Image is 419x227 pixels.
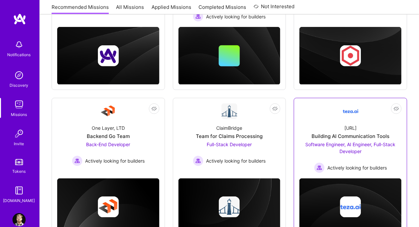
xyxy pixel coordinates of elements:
[52,4,109,14] a: Recommended Missions
[12,168,26,175] div: Tokens
[178,103,281,167] a: Company LogoClaimBridgeTeam for Claims ProcessingFull-Stack Developer Actively looking for builde...
[151,4,191,14] a: Applied Missions
[299,103,402,173] a: Company Logo[URL]Building AI Communication ToolsSoftware Engineer, AI Engineer, Full-Stack Develo...
[193,156,203,166] img: Actively looking for builders
[85,157,145,164] span: Actively looking for builders
[206,157,266,164] span: Actively looking for builders
[11,111,27,118] div: Missions
[343,103,359,119] img: Company Logo
[254,3,295,14] a: Not Interested
[12,127,26,140] img: Invite
[221,103,237,119] img: Company Logo
[178,27,281,85] img: cover
[314,163,325,173] img: Actively looking for builders
[12,69,26,82] img: discovery
[207,142,252,147] span: Full-Stack Developer
[3,197,35,204] div: [DOMAIN_NAME]
[15,159,23,165] img: tokens
[340,196,361,217] img: Company logo
[327,164,387,171] span: Actively looking for builders
[98,196,119,217] img: Company logo
[12,98,26,111] img: teamwork
[299,27,402,85] img: cover
[92,125,125,131] div: One Layer, LTD
[216,125,242,131] div: ClaimBridge
[10,82,29,89] div: Discovery
[13,13,26,25] img: logo
[151,106,157,111] i: icon EyeClosed
[340,45,361,66] img: Company logo
[57,103,159,167] a: Company LogoOne Layer, LTDBackend Go TeamBack-End Developer Actively looking for buildersActively...
[219,196,240,217] img: Company logo
[57,27,159,85] img: cover
[98,45,119,66] img: Company logo
[87,133,130,140] div: Backend Go Team
[344,125,357,131] div: [URL]
[12,38,26,51] img: bell
[196,133,263,140] div: Team for Claims Processing
[100,103,116,119] img: Company Logo
[206,13,266,20] span: Actively looking for builders
[394,106,399,111] i: icon EyeClosed
[306,142,396,154] span: Software Engineer, AI Engineer, Full-Stack Developer
[193,11,203,22] img: Actively looking for builders
[12,213,26,226] img: User Avatar
[312,133,389,140] div: Building AI Communication Tools
[14,140,24,147] div: Invite
[72,156,82,166] img: Actively looking for builders
[272,106,278,111] i: icon EyeClosed
[86,142,130,147] span: Back-End Developer
[199,4,246,14] a: Completed Missions
[116,4,144,14] a: All Missions
[11,213,27,226] a: User Avatar
[8,51,31,58] div: Notifications
[12,184,26,197] img: guide book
